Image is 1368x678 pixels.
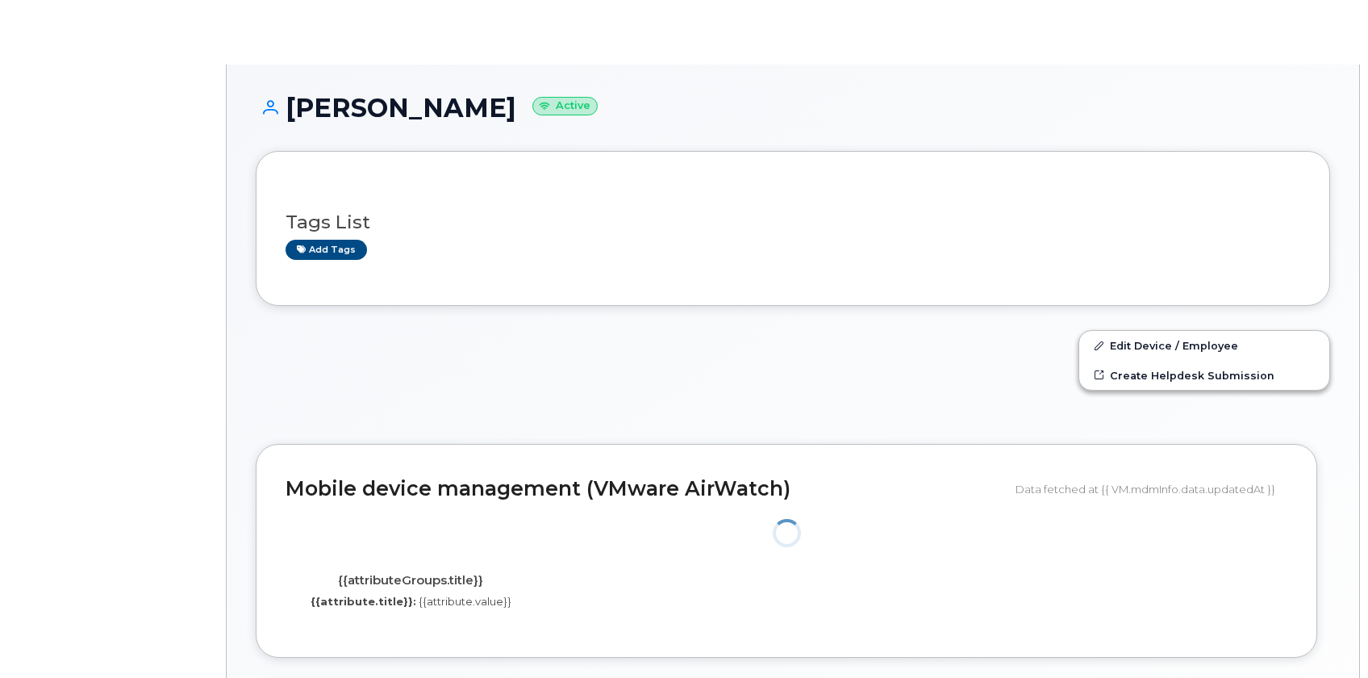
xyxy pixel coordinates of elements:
h4: {{attributeGroups.title}} [298,574,524,588]
small: Active [532,97,598,115]
h1: [PERSON_NAME] [256,94,1330,122]
a: Edit Device / Employee [1079,331,1329,360]
h2: Mobile device management (VMware AirWatch) [286,478,1003,500]
div: Data fetched at {{ VM.mdmInfo.data.updatedAt }} [1016,474,1287,504]
label: {{attribute.title}}: [311,594,416,609]
a: Add tags [286,240,367,260]
span: {{attribute.value}} [419,595,511,608]
h3: Tags List [286,212,1300,232]
a: Create Helpdesk Submission [1079,361,1329,390]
